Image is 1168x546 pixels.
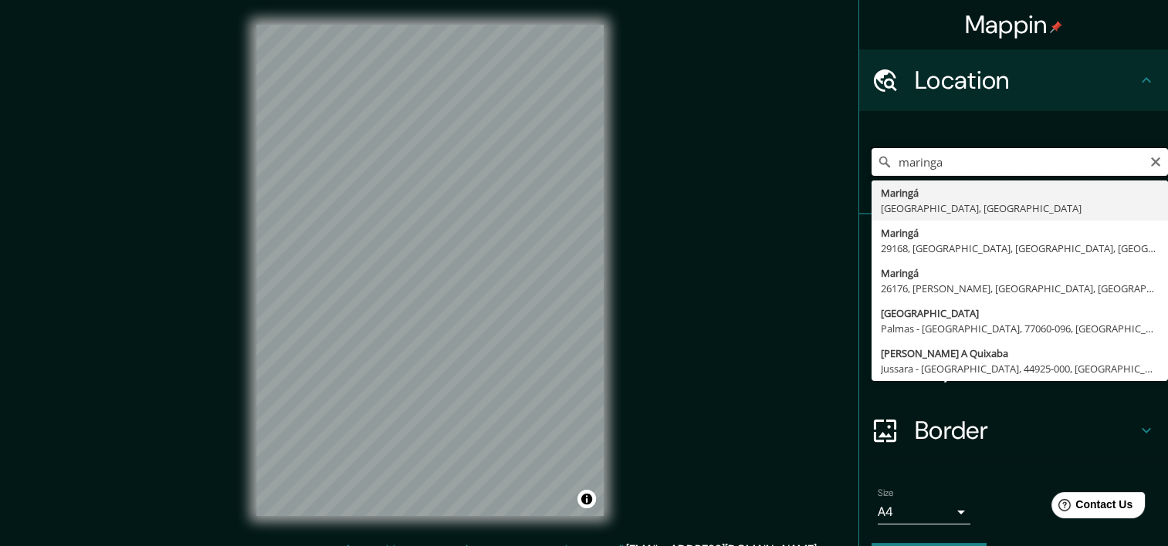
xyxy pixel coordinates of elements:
[881,321,1159,336] div: Palmas - [GEOGRAPHIC_DATA], 77060-096, [GEOGRAPHIC_DATA]
[881,225,1159,241] div: Maringá
[859,338,1168,399] div: Layout
[881,241,1159,256] div: 29168, [GEOGRAPHIC_DATA], [GEOGRAPHIC_DATA], [GEOGRAPHIC_DATA], [GEOGRAPHIC_DATA]
[881,345,1159,361] div: [PERSON_NAME] A Quixaba
[881,201,1159,216] div: [GEOGRAPHIC_DATA], [GEOGRAPHIC_DATA]
[881,185,1159,201] div: Maringá
[881,305,1159,321] div: [GEOGRAPHIC_DATA]
[1050,21,1062,33] img: pin-icon.png
[872,148,1168,176] input: Pick your city or area
[881,361,1159,376] div: Jussara - [GEOGRAPHIC_DATA], 44925-000, [GEOGRAPHIC_DATA]
[256,25,604,516] canvas: Map
[859,49,1168,111] div: Location
[878,500,970,524] div: A4
[859,276,1168,338] div: Style
[881,281,1159,296] div: 26176, [PERSON_NAME], [GEOGRAPHIC_DATA], [GEOGRAPHIC_DATA]
[859,399,1168,461] div: Border
[859,214,1168,276] div: Pins
[1031,486,1151,529] iframe: Help widget launcher
[915,353,1137,384] h4: Layout
[881,265,1159,281] div: Maringá
[965,9,1063,40] h4: Mappin
[915,65,1137,96] h4: Location
[1149,153,1162,168] button: Clear
[577,490,596,508] button: Toggle attribution
[878,487,894,500] label: Size
[915,415,1137,446] h4: Border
